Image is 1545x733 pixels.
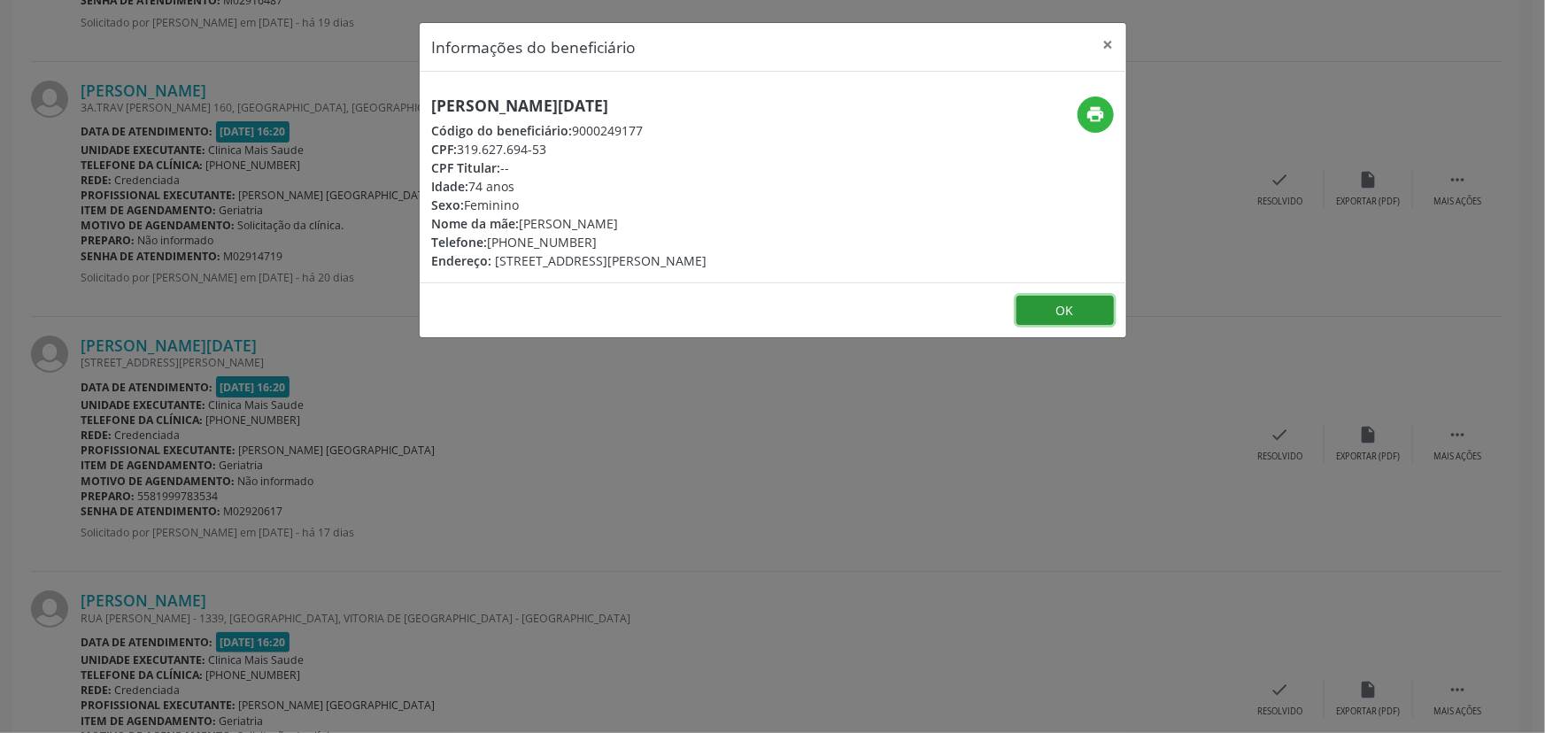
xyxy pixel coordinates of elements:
h5: Informações do beneficiário [432,35,637,58]
span: [STREET_ADDRESS][PERSON_NAME] [496,252,707,269]
button: print [1078,96,1114,133]
div: -- [432,158,707,177]
span: CPF Titular: [432,159,501,176]
div: 9000249177 [432,121,707,140]
button: OK [1016,296,1114,326]
div: 74 anos [432,177,707,196]
h5: [PERSON_NAME][DATE] [432,96,707,115]
span: Endereço: [432,252,492,269]
span: Sexo: [432,197,465,213]
i: print [1085,104,1105,124]
div: [PHONE_NUMBER] [432,233,707,251]
div: 319.627.694-53 [432,140,707,158]
span: Idade: [432,178,469,195]
div: Feminino [432,196,707,214]
div: [PERSON_NAME] [432,214,707,233]
button: Close [1091,23,1126,66]
span: Nome da mãe: [432,215,520,232]
span: CPF: [432,141,458,158]
span: Código do beneficiário: [432,122,573,139]
span: Telefone: [432,234,488,251]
